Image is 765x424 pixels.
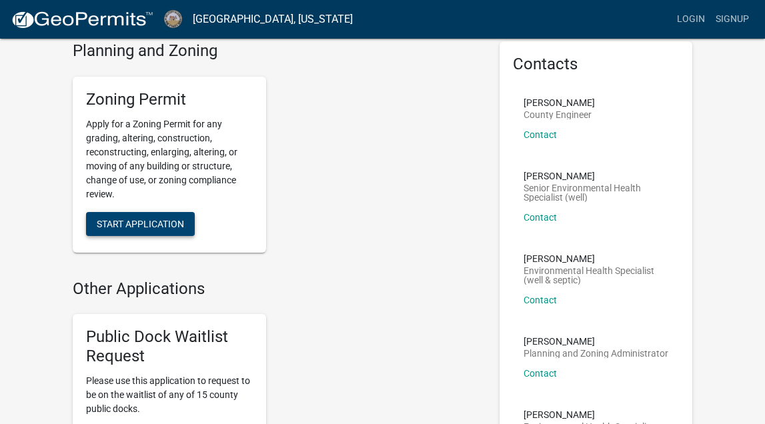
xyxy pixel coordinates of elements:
span: Start Application [97,218,184,229]
p: Please use this application to request to be on the waitlist of any of 15 county public docks. [86,374,253,416]
h5: Public Dock Waitlist Request [86,327,253,366]
p: [PERSON_NAME] [524,337,668,346]
p: Planning and Zoning Administrator [524,349,668,358]
p: County Engineer [524,110,595,119]
h5: Contacts [513,55,680,74]
a: Contact [524,212,557,223]
h4: Other Applications [73,279,480,299]
p: Environmental Health Specialist (well & septic) [524,266,669,285]
button: Start Application [86,212,195,236]
a: Contact [524,368,557,379]
p: Apply for a Zoning Permit for any grading, altering, construction, reconstructing, enlarging, alt... [86,117,253,201]
p: Senior Environmental Health Specialist (well) [524,183,669,202]
p: [PERSON_NAME] [524,171,669,181]
a: Contact [524,129,557,140]
p: [PERSON_NAME] [524,410,669,419]
a: [GEOGRAPHIC_DATA], [US_STATE] [193,8,353,31]
a: Contact [524,295,557,305]
p: [PERSON_NAME] [524,98,595,107]
h4: Planning and Zoning [73,41,480,61]
img: Cerro Gordo County, Iowa [164,10,182,28]
a: Signup [710,7,754,32]
a: Login [672,7,710,32]
p: [PERSON_NAME] [524,254,669,263]
h5: Zoning Permit [86,90,253,109]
